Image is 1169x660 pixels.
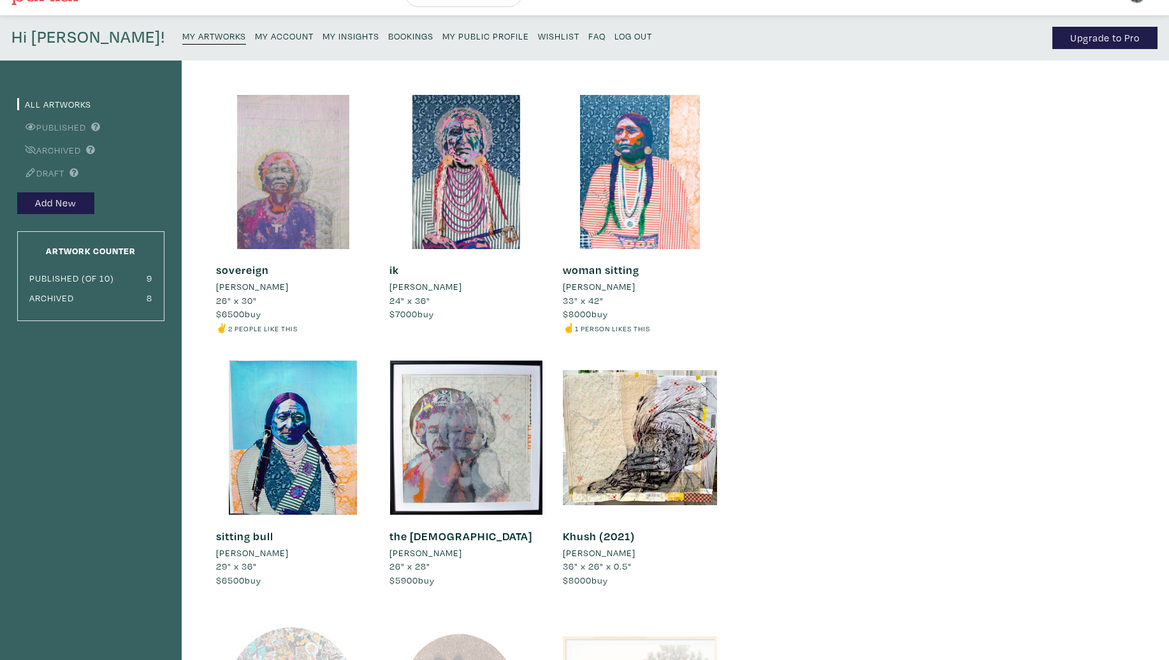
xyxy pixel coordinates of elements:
li: [PERSON_NAME] [389,280,462,294]
a: sitting bull [216,529,273,543]
a: Log Out [614,27,652,44]
a: My Account [255,27,314,44]
span: buy [389,574,435,586]
a: All Artworks [17,98,91,110]
a: Upgrade to Pro [1052,27,1158,49]
small: Wishlist [538,30,579,42]
span: buy [563,308,608,320]
a: [PERSON_NAME] [216,546,370,560]
small: My Artworks [182,30,246,42]
li: ☝️ [563,321,717,335]
span: 24" x 36" [389,294,430,306]
a: [PERSON_NAME] [389,546,544,560]
a: Draft [17,167,64,179]
small: Published (of 10) [29,272,114,284]
span: 36" x 26" x 0.5" [563,560,632,572]
h4: Hi [PERSON_NAME]! [11,27,165,49]
small: 2 people like this [228,324,298,333]
small: Artwork Counter [46,245,136,257]
small: My Account [255,30,314,42]
small: My Public Profile [442,30,529,42]
span: 26" x 30" [216,294,257,306]
small: 9 [147,272,152,284]
small: Log Out [614,30,652,42]
a: Bookings [388,27,433,44]
small: FAQ [588,30,606,42]
a: My Public Profile [442,27,529,44]
small: My Insights [323,30,379,42]
a: Khush (2021) [563,529,635,543]
li: [PERSON_NAME] [389,546,462,560]
li: [PERSON_NAME] [216,546,289,560]
a: FAQ [588,27,606,44]
a: sovereign [216,262,269,277]
a: Archived [17,144,81,156]
a: woman sitting [563,262,639,277]
a: [PERSON_NAME] [563,280,717,294]
span: $5900 [389,574,418,586]
span: $8000 [563,574,592,586]
small: Archived [29,292,74,304]
small: Bookings [388,30,433,42]
span: buy [216,308,261,320]
a: Wishlist [538,27,579,44]
a: ik [389,262,399,277]
span: buy [563,574,608,586]
span: $6500 [216,308,245,320]
span: $6500 [216,574,245,586]
span: 33" x 42" [563,294,604,306]
span: 29" x 36" [216,560,257,572]
a: the [DEMOGRAPHIC_DATA] [389,529,532,543]
button: Add New [17,192,94,215]
a: [PERSON_NAME] [563,546,717,560]
a: Published [17,121,86,133]
li: [PERSON_NAME] [563,280,635,294]
span: 26" x 28" [389,560,430,572]
span: $7000 [389,308,417,320]
li: [PERSON_NAME] [216,280,289,294]
li: [PERSON_NAME] [563,546,635,560]
span: buy [216,574,261,586]
li: ✌️ [216,321,370,335]
small: 8 [147,292,152,304]
span: $8000 [563,308,592,320]
a: My Insights [323,27,379,44]
a: [PERSON_NAME] [389,280,544,294]
a: My Artworks [182,27,246,45]
span: buy [389,308,434,320]
a: [PERSON_NAME] [216,280,370,294]
small: 1 person likes this [575,324,650,333]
